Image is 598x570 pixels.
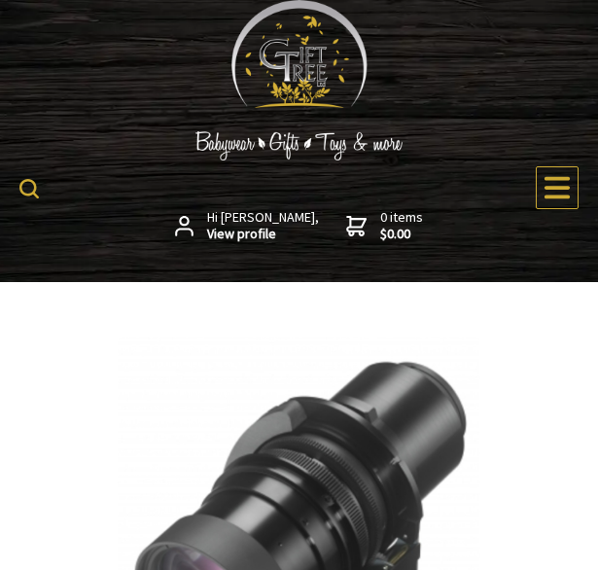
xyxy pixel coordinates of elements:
a: Hi [PERSON_NAME],View profile [175,209,319,243]
a: 0 items$0.00 [346,209,423,243]
span: 0 items [380,208,423,243]
span: Hi [PERSON_NAME], [207,209,319,243]
img: product search [19,179,39,198]
strong: View profile [207,226,319,243]
img: Babywear - Gifts - Toys & more [154,131,445,160]
strong: $0.00 [380,226,423,243]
